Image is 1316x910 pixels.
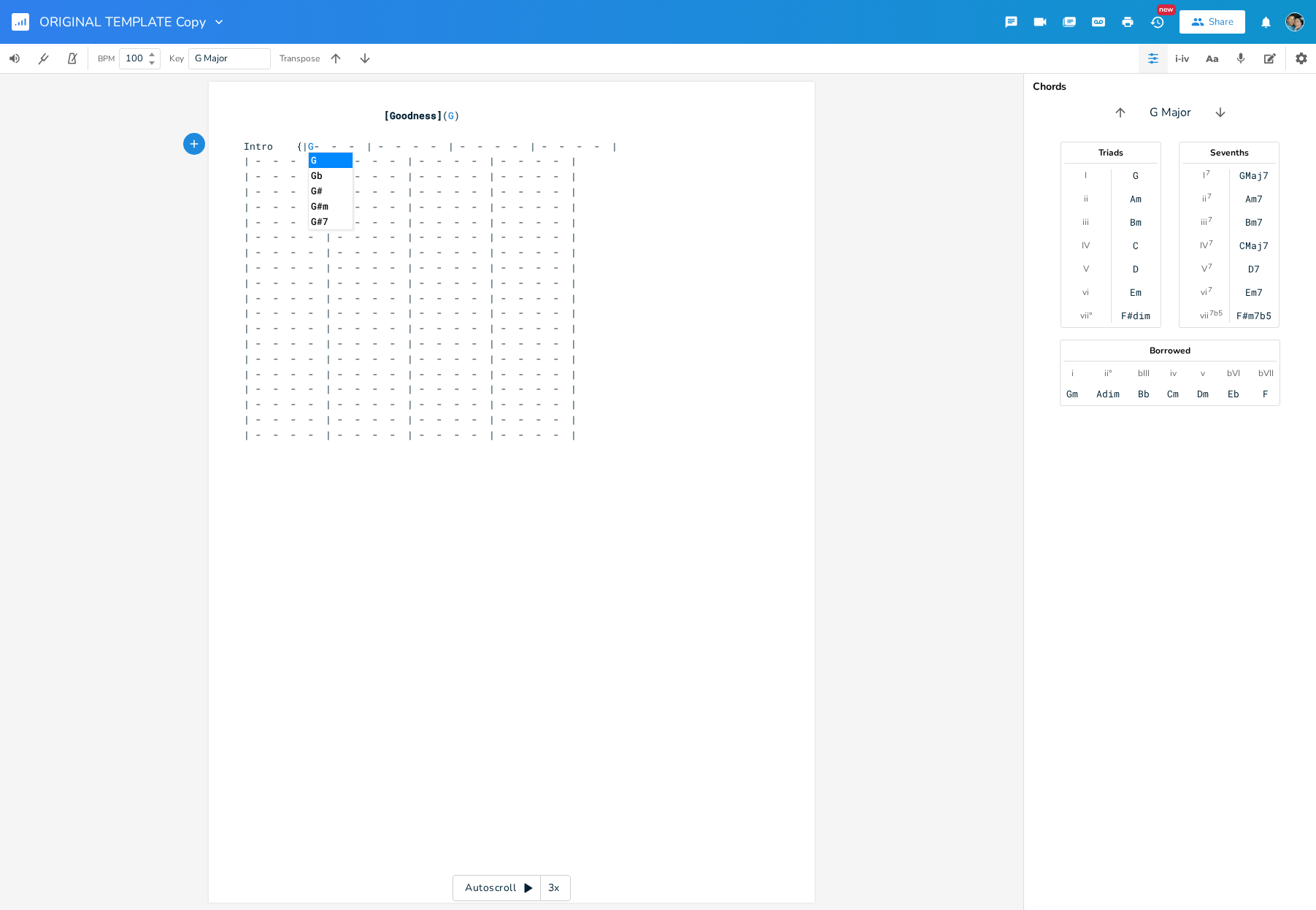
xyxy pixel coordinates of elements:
div: Am7 [1245,193,1263,204]
span: ORIGINAL TEMPLATE Copy [39,15,206,28]
span: G Major [1150,104,1191,121]
div: CMaj7 [1239,240,1269,251]
div: Eb [1228,388,1239,399]
div: 3x [541,875,567,901]
button: Share [1180,10,1245,34]
div: ii [1202,193,1207,204]
div: ii° [1104,367,1112,379]
div: Gm [1066,388,1078,399]
div: Share [1209,15,1234,28]
sup: 7 [1209,237,1213,249]
sup: 7 [1208,284,1212,296]
span: | - - - - | - - - - | - - - - | - - - - | [244,428,577,441]
div: vi [1201,286,1207,298]
div: Cm [1167,388,1179,399]
span: [Goodness] [384,109,442,122]
div: vii [1200,310,1209,321]
span: | - - - - | - - - - | - - - - | - - - - | [244,291,577,305]
div: iv [1170,367,1177,379]
div: Am [1130,193,1142,204]
div: Em [1130,286,1142,298]
div: GMaj7 [1239,169,1269,181]
sup: 7 [1207,191,1212,202]
span: | - - - - | - - - - | - - - - | - - - - | [244,397,577,410]
div: V [1083,263,1089,275]
div: C [1133,240,1139,251]
span: | - - - - | - - - - | - - - - | - - - - | [244,413,577,426]
div: bIII [1138,367,1150,379]
div: Em7 [1245,286,1263,298]
span: | - - - - | - - - - | - - - - | - - - - | [244,215,577,229]
span: Intro {| - - - | - - - - | - - - - | - - - - | [244,139,617,153]
div: D [1133,263,1139,275]
div: v [1201,367,1205,379]
span: | - - - - | - - - - | - - - - | - - - - | [244,154,577,167]
li: G# [309,183,353,199]
div: Bb [1138,388,1150,399]
div: Autoscroll [453,875,571,901]
div: New [1157,4,1176,15]
li: Gb [309,168,353,183]
div: F#m7b5 [1236,310,1271,321]
div: vii° [1080,310,1092,321]
div: Dm [1197,388,1209,399]
div: I [1203,169,1205,181]
span: | - - - - | - - - - | - - - - | - - - - | [244,261,577,274]
span: | - - - - | - - - - | - - - - | - - - - | [244,382,577,395]
span: G Major [195,52,228,65]
sup: 7b5 [1209,307,1223,319]
div: Sevenths [1180,148,1279,157]
div: V [1201,263,1207,275]
span: | - - - - | - - - - | - - - - | - - - - | [244,230,577,243]
div: iii [1201,216,1207,228]
li: G [309,153,353,168]
span: | - - - - | - - - - | - - - - | - - - - | [244,337,577,350]
div: G [1133,169,1139,181]
div: BPM [98,55,115,63]
div: IV [1082,240,1090,251]
div: vi [1082,286,1089,298]
div: Bm [1130,216,1142,228]
span: | - - - - | - - - - | - - - - | - - - - | [244,367,577,381]
span: | - - - - | - - - - | - - - - | - - - - | [244,352,577,365]
span: G [308,139,314,153]
div: iii [1082,216,1089,228]
sup: 7 [1208,214,1212,226]
span: | - - - - | - - - - | - - - - | - - - - | [244,185,577,198]
div: D7 [1248,263,1260,275]
span: | - - - - | - - - - | - - - - | - - - - | [244,276,577,289]
div: F [1263,388,1269,399]
span: | - - - - | - - - - | - - - - | - - - - | [244,245,577,259]
div: bVI [1227,367,1240,379]
div: i [1071,367,1074,379]
button: New [1142,9,1171,35]
li: G#m [309,199,353,214]
div: Triads [1061,148,1161,157]
div: bVII [1258,367,1274,379]
span: | - - - - | - - - - | - - - - | - - - - | [244,321,577,334]
div: F#dim [1121,310,1150,321]
li: G#7 [309,214,353,229]
span: G [448,109,454,122]
sup: 7 [1206,167,1210,179]
div: Key [169,54,184,63]
div: ii [1084,193,1088,204]
span: | - - - - | - - - - | - - - - | - - - - | [244,200,577,213]
span: ( ) [244,109,460,122]
div: Chords [1033,82,1307,92]
div: IV [1200,240,1208,251]
div: Adim [1096,388,1120,399]
div: Transpose [280,54,320,63]
sup: 7 [1208,261,1212,272]
div: I [1085,169,1087,181]
div: Bm7 [1245,216,1263,228]
span: | - - - - | - - - - | - - - - | - - - - | [244,306,577,319]
img: KLBC Worship Team [1285,12,1304,31]
span: | - - - - | - - - - | - - - - | - - - - | [244,169,577,183]
div: Borrowed [1061,346,1280,355]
